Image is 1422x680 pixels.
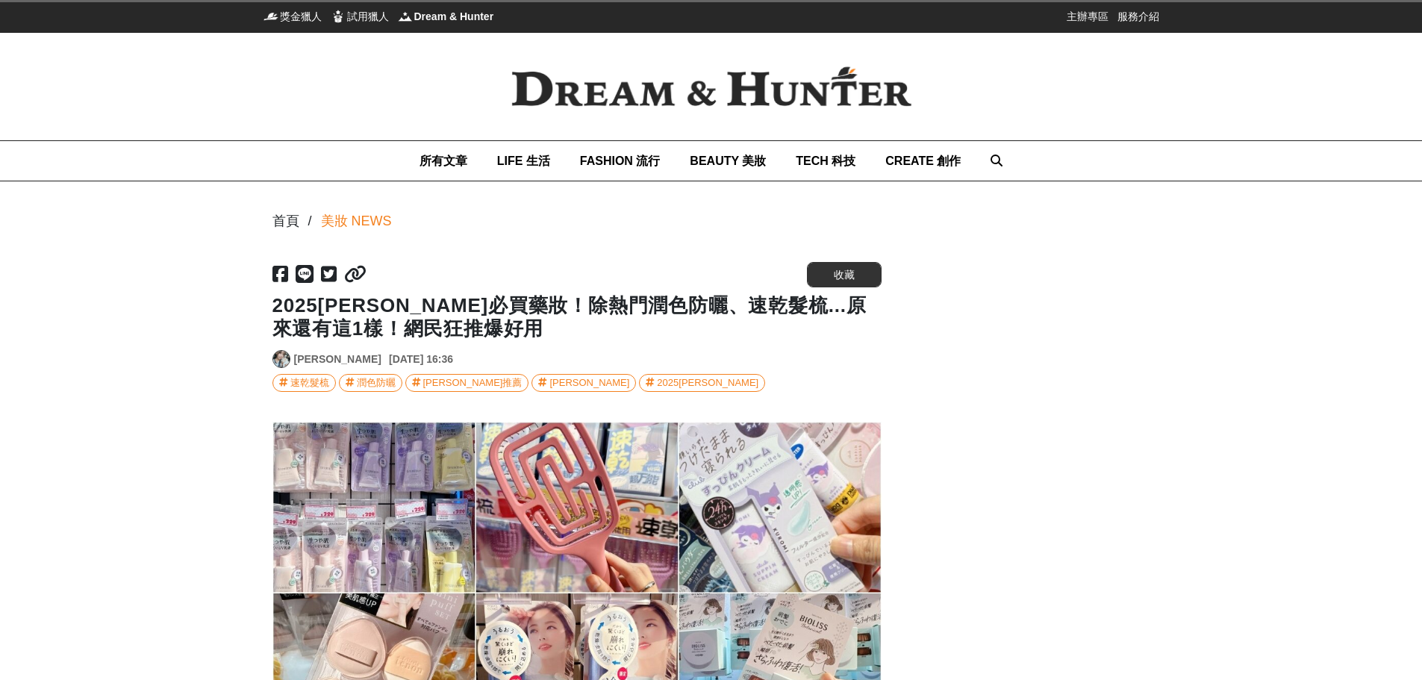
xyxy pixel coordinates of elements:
[497,155,550,167] span: LIFE 生活
[339,374,402,392] a: 潤色防曬
[263,9,278,24] img: 獎金獵人
[294,352,381,367] a: [PERSON_NAME]
[389,352,453,367] div: [DATE] 16:36
[420,155,467,167] span: 所有文章
[272,211,299,231] div: 首頁
[414,9,494,24] span: Dream & Hunter
[796,155,855,167] span: TECH 科技
[639,374,765,392] a: 2025[PERSON_NAME]
[531,374,636,392] a: [PERSON_NAME]
[1117,9,1159,24] a: 服務介紹
[796,141,855,181] a: TECH 科技
[690,155,766,167] span: BEAUTY 美妝
[357,375,396,391] div: 潤色防曬
[272,294,882,340] h1: 2025[PERSON_NAME]必買藥妝！除熱門潤色防曬、速乾髮梳...原來還有這1樣！網民狂推爆好用
[420,141,467,181] a: 所有文章
[272,350,290,368] a: Avatar
[580,155,661,167] span: FASHION 流行
[347,9,389,24] span: 試用獵人
[280,9,322,24] span: 獎金獵人
[308,211,312,231] div: /
[1067,9,1108,24] a: 主辦專區
[497,141,550,181] a: LIFE 生活
[487,43,935,131] img: Dream & Hunter
[657,375,758,391] div: 2025[PERSON_NAME]
[398,9,494,24] a: Dream & HunterDream & Hunter
[690,141,766,181] a: BEAUTY 美妝
[263,9,322,24] a: 獎金獵人獎金獵人
[549,375,629,391] div: [PERSON_NAME]
[321,211,392,231] a: 美妝 NEWS
[331,9,389,24] a: 試用獵人試用獵人
[423,375,523,391] div: [PERSON_NAME]推薦
[273,351,290,367] img: Avatar
[272,374,336,392] a: 速乾髮梳
[398,9,413,24] img: Dream & Hunter
[290,375,329,391] div: 速乾髮梳
[885,141,961,181] a: CREATE 創作
[807,262,882,287] button: 收藏
[885,155,961,167] span: CREATE 創作
[580,141,661,181] a: FASHION 流行
[405,374,529,392] a: [PERSON_NAME]推薦
[331,9,346,24] img: 試用獵人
